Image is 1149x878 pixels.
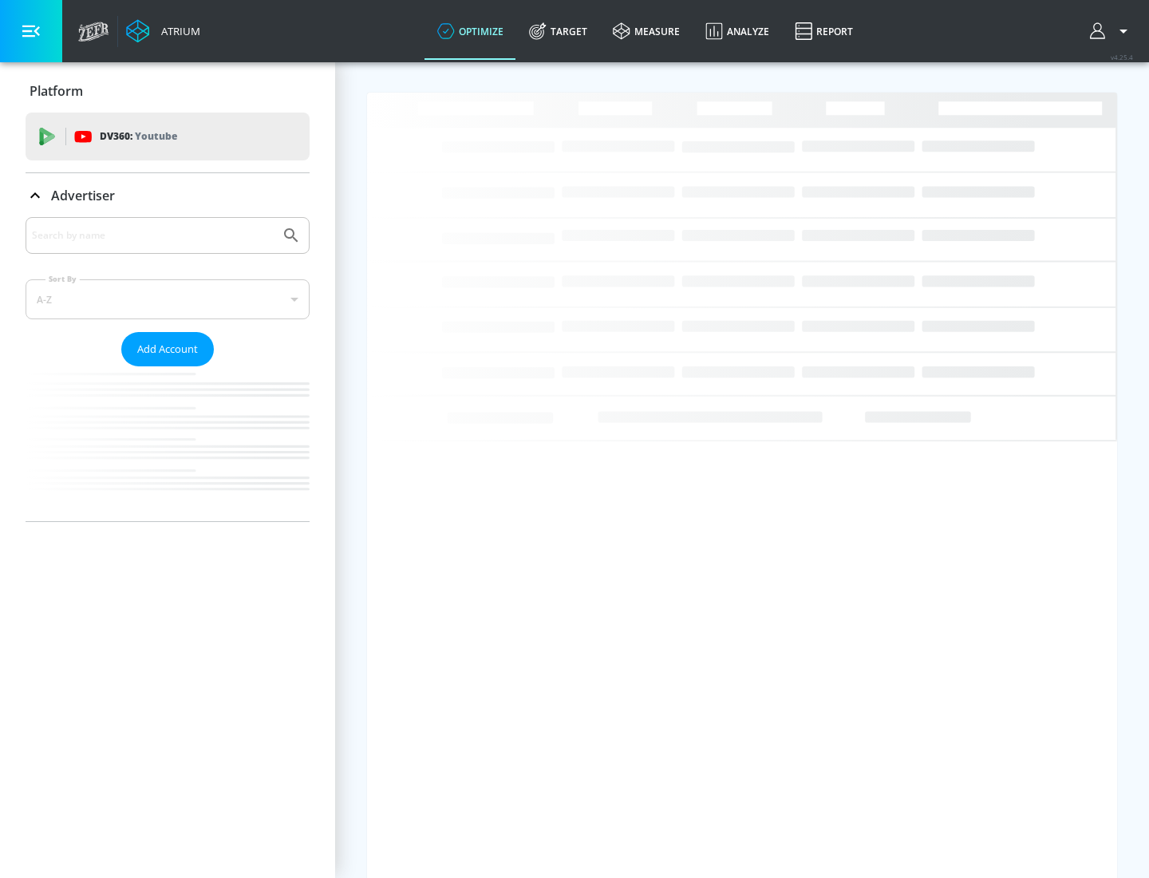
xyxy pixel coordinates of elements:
span: v 4.25.4 [1111,53,1133,61]
div: A-Z [26,279,310,319]
div: Advertiser [26,173,310,218]
div: Atrium [155,24,200,38]
label: Sort By [45,274,80,284]
a: Analyze [693,2,782,60]
div: DV360: Youtube [26,113,310,160]
span: Add Account [137,340,198,358]
nav: list of Advertiser [26,366,310,521]
a: Atrium [126,19,200,43]
div: Platform [26,69,310,113]
p: Advertiser [51,187,115,204]
a: measure [600,2,693,60]
div: Advertiser [26,217,310,521]
a: Report [782,2,866,60]
input: Search by name [32,225,274,246]
button: Add Account [121,332,214,366]
a: Target [516,2,600,60]
a: optimize [424,2,516,60]
p: DV360: [100,128,177,145]
p: Youtube [135,128,177,144]
p: Platform [30,82,83,100]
